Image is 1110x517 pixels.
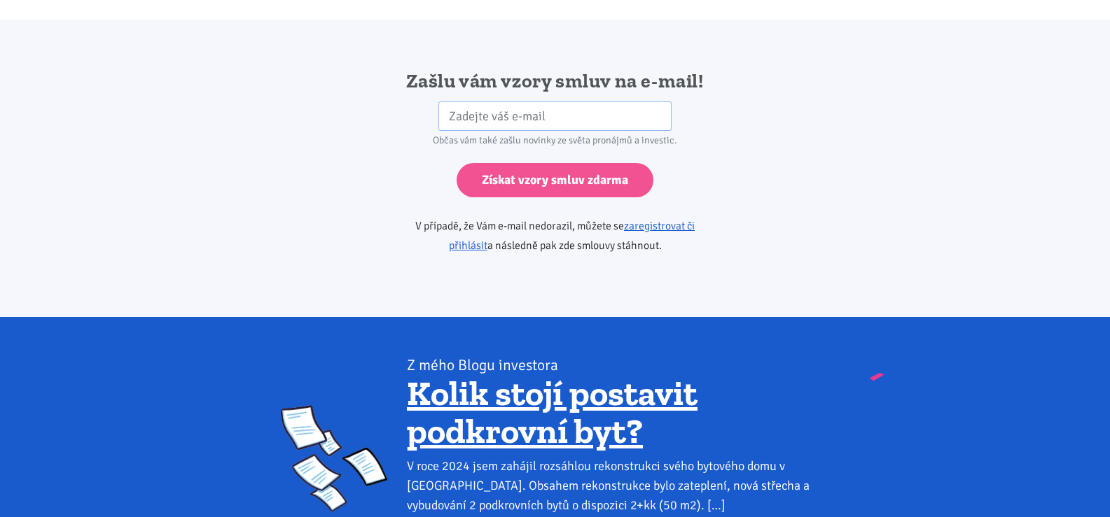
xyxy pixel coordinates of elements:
[375,216,735,255] p: V případě, že Vám e-mail nedorazil, můžete se a následně pak zde smlouvy stáhnout.
[407,372,698,452] a: Kolik stojí postavit podkrovní byt?
[375,69,735,94] h2: Zašlu vám vzory smluv na e-mail!
[407,456,829,515] div: V roce 2024 jsem zahájil rozsáhlou rekonstrukci svého bytového domu v [GEOGRAPHIC_DATA]. Obsahem ...
[407,355,829,375] div: Z mého Blogu investora
[457,163,653,197] input: Získat vzory smluv zdarma
[375,131,735,150] div: Občas vám také zašlu novinky ze světa pronájmů a investic.
[438,101,672,132] input: Zadejte váš e-mail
